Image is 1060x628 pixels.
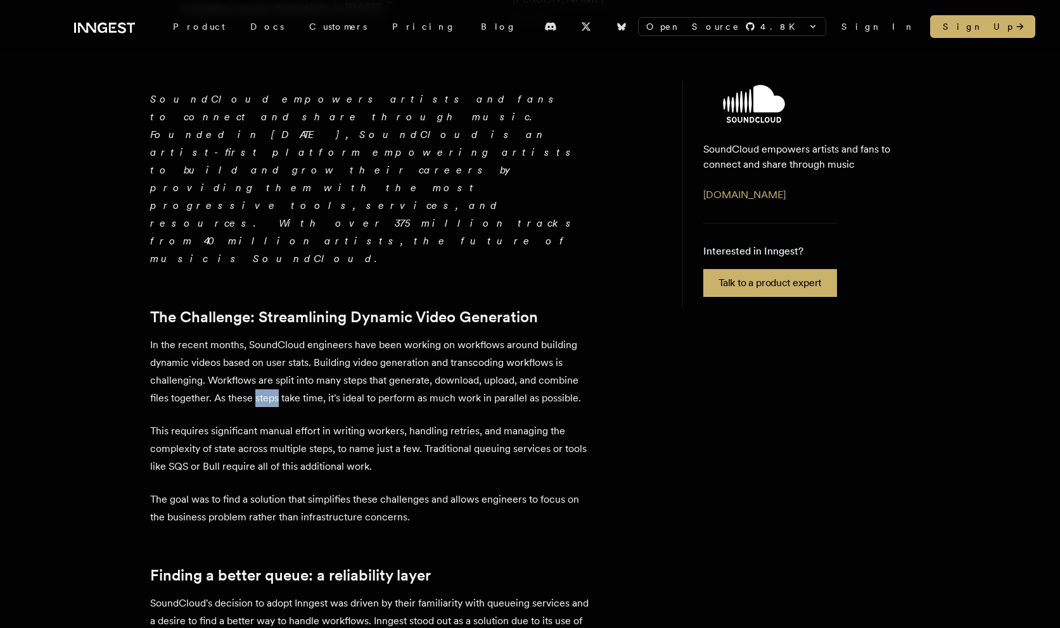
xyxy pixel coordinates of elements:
[150,491,594,526] p: The goal was to find a solution that simplifies these challenges and allows engineers to focus on...
[380,15,468,38] a: Pricing
[930,15,1035,38] a: Sign Up
[238,15,297,38] a: Docs
[150,422,594,475] p: This requires significant manual effort in writing workers, handling retries, and managing the co...
[703,244,837,259] p: Interested in Inngest?
[608,16,635,37] a: Bluesky
[703,269,837,297] a: Talk to a product expert
[703,189,786,201] a: [DOMAIN_NAME]
[703,142,890,172] p: SoundCloud empowers artists and fans to connect and share through music
[150,336,594,407] p: In the recent months, SoundCloud engineers have been working on workflows around building dynamic...
[841,20,915,33] a: Sign In
[537,16,565,37] a: Discord
[572,16,600,37] a: X
[468,15,529,38] a: Blog
[150,567,431,584] a: Finding a better queue: a reliability layer
[760,20,803,33] span: 4.8 K
[150,93,578,265] em: SoundCloud empowers artists and fans to connect and share through music. Founded in [DATE], Sound...
[678,85,830,123] img: SoundCloud's logo
[646,20,740,33] span: Open Source
[150,308,538,326] a: The Challenge: Streamlining Dynamic Video Generation
[160,15,238,38] div: Product
[297,15,380,38] a: Customers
